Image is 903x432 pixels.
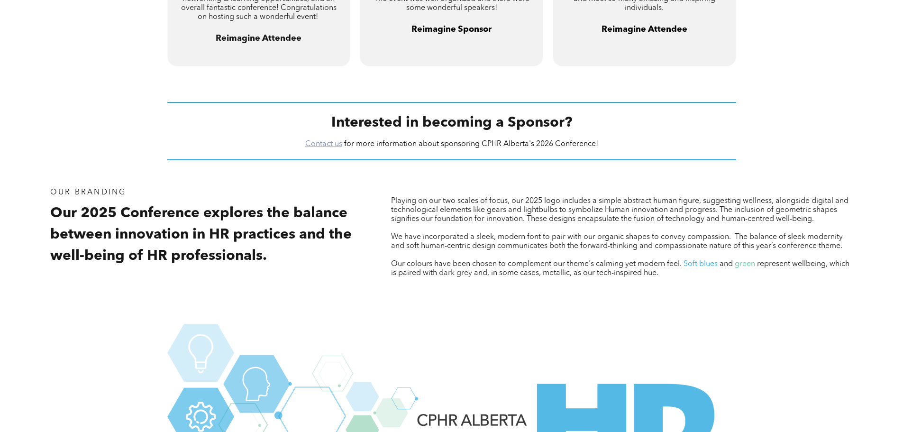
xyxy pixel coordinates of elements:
span: Our colours have been chosen to complement our theme's calming yet modern feel. [391,260,682,268]
span: Our Branding [50,189,126,196]
span: Playing on our two scales of focus, our 2025 logo includes a simple abstract human figure, sugges... [391,197,848,223]
span: for more information about sponsoring CPHR Alberta's 2026 Conference! [344,140,598,148]
span: Reimagine Sponsor [411,25,492,34]
span: Reimagine Attendee [602,25,687,34]
span: dark grey [439,269,472,277]
span: green [735,260,755,268]
span: Reimagine Attendee [216,34,301,43]
span: Soft blues [684,260,718,268]
span: We have incorporated a sleek, modern font to pair with our organic shapes to convey compassion. T... [391,233,843,250]
span: Our 2025 Conference explores the balance between innovation in HR practices and the well-being of... [50,206,352,263]
a: Contact us [305,140,342,148]
span: and [720,260,733,268]
span: and, in some cases, metallic, as our tech-inspired hue. [474,269,658,277]
span: Interested in becoming a Sponsor? [331,116,572,130]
